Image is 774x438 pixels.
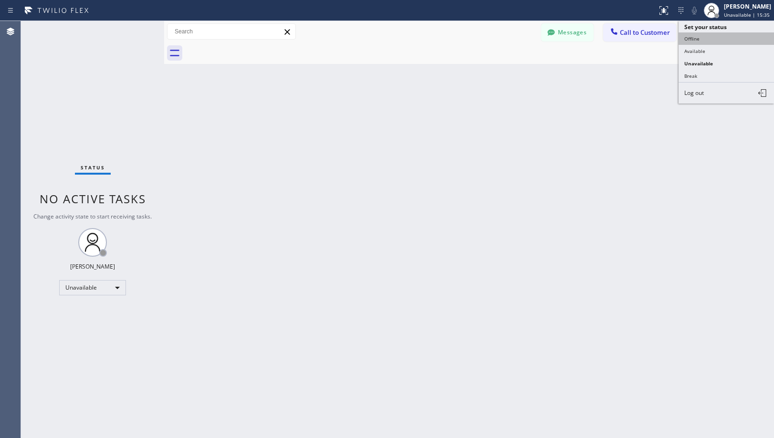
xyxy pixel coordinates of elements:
[59,280,126,295] div: Unavailable
[688,4,701,17] button: Mute
[33,212,152,220] span: Change activity state to start receiving tasks.
[167,24,295,39] input: Search
[724,2,771,10] div: [PERSON_NAME]
[724,11,770,18] span: Unavailable | 15:35
[603,23,676,42] button: Call to Customer
[541,23,594,42] button: Messages
[81,164,105,171] span: Status
[70,262,115,271] div: [PERSON_NAME]
[40,191,146,207] span: No active tasks
[620,28,670,37] span: Call to Customer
